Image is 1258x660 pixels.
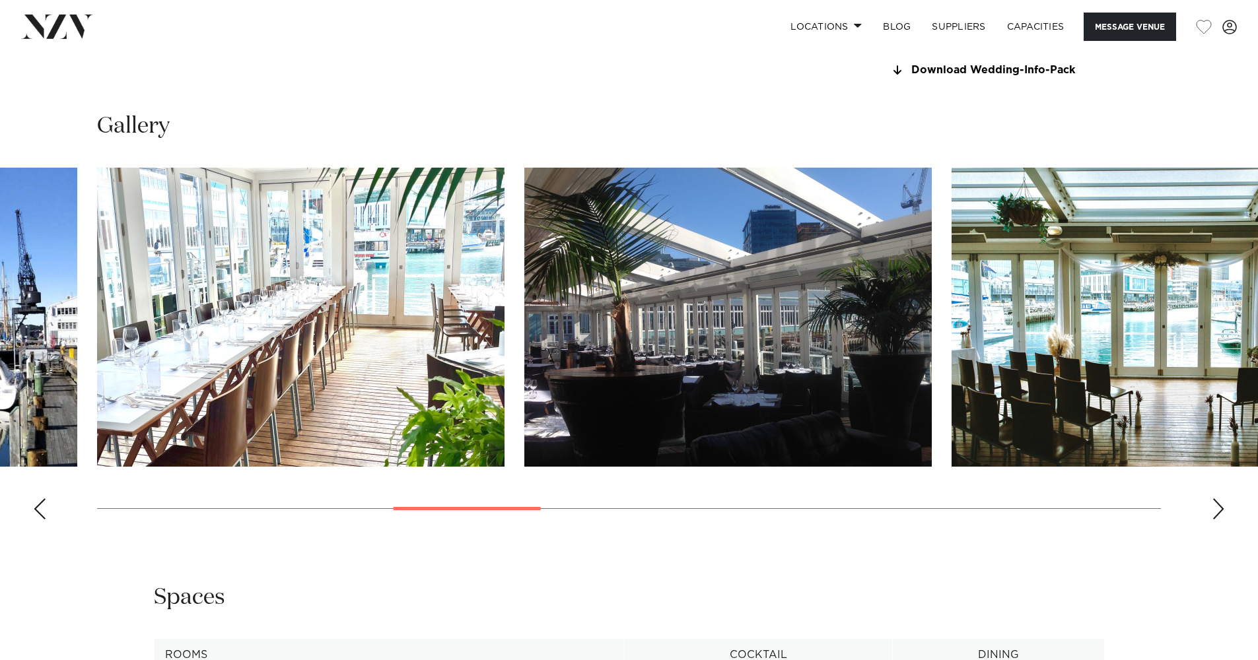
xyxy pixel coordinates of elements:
a: Locations [780,13,872,41]
button: Message Venue [1084,13,1176,41]
swiper-slide: 6 / 18 [97,168,505,467]
swiper-slide: 7 / 18 [524,168,932,467]
h2: Gallery [97,112,170,141]
a: SUPPLIERS [921,13,996,41]
a: BLOG [872,13,921,41]
img: nzv-logo.png [21,15,93,38]
a: Download Wedding-Info-Pack [890,65,1105,77]
h2: Spaces [154,583,225,612]
a: Capacities [996,13,1075,41]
